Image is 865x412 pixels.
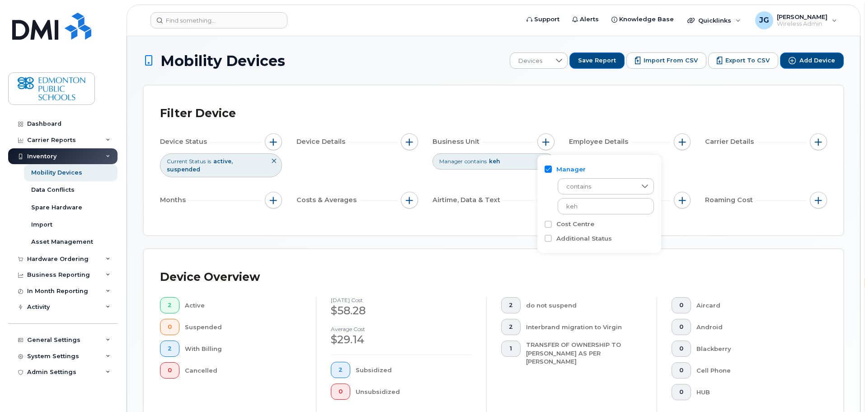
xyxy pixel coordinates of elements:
button: 2 [331,362,350,378]
label: Additional Status [556,234,612,243]
span: 2 [509,302,513,309]
div: Android [696,319,813,335]
span: Airtime, Data & Text [432,195,503,205]
span: 0 [168,323,172,331]
div: Aircard [696,297,813,313]
span: 0 [679,367,683,374]
span: 2 [509,323,513,331]
button: 0 [160,362,179,379]
span: Add Device [799,57,835,65]
div: TRANSFER OF OWNERSHIP TO [PERSON_NAME] AS PER [PERSON_NAME] [526,341,643,366]
button: 2 [160,341,179,357]
div: Filter Device [160,102,236,125]
span: Current Status [167,157,206,165]
span: Manager [439,157,463,165]
span: Devices [510,53,550,69]
button: Import from CSV [626,52,706,69]
button: 0 [672,384,691,400]
button: Save Report [569,52,625,69]
div: Cancelled [185,362,302,379]
span: Months [160,195,188,205]
span: Save Report [578,57,616,65]
button: 2 [501,297,521,313]
div: $29.14 [331,332,472,347]
div: Interbrand migration to Virgin [526,319,643,335]
span: 0 [338,388,343,395]
div: Unsubsidized [356,384,472,400]
span: Mobility Devices [160,53,285,69]
span: Device Status [160,137,210,147]
span: 2 [168,345,172,352]
button: 1 [501,341,521,357]
span: Import from CSV [644,57,698,65]
span: 2 [338,366,343,374]
span: Employee Details [569,137,631,147]
span: 0 [679,388,683,396]
span: Roaming Cost [705,195,756,205]
div: Active [185,297,302,313]
div: Cell Phone [696,362,813,379]
h4: Average cost [331,326,472,332]
div: $58.28 [331,303,472,318]
button: Add Device [780,52,844,69]
button: 2 [160,297,179,313]
span: is [207,157,211,165]
button: 2 [501,319,521,335]
span: contains [465,157,487,165]
span: 0 [679,302,683,309]
button: 0 [331,384,350,400]
span: keh [489,158,500,165]
h4: [DATE] cost [331,297,472,303]
span: 0 [168,367,172,374]
div: Subsidized [356,362,472,378]
button: 0 [672,319,691,335]
label: Manager [556,165,586,174]
div: do not suspend [526,297,643,313]
input: Enter Value [558,198,654,214]
span: Device Details [296,137,348,147]
div: With Billing [185,341,302,357]
button: Export to CSV [708,52,778,69]
div: Device Overview [160,265,260,289]
span: 0 [679,323,683,331]
span: Business Unit [432,137,482,147]
button: 0 [672,362,691,379]
span: Export to CSV [725,57,770,65]
button: 0 [672,297,691,313]
span: contains [558,179,636,195]
span: 2 [168,302,172,309]
span: active [213,158,233,165]
div: Blackberry [696,341,813,357]
button: 0 [160,319,179,335]
label: Cost Centre [556,220,594,228]
span: 1 [509,345,513,352]
span: 0 [679,345,683,352]
button: 0 [672,341,691,357]
span: suspended [167,166,200,173]
div: HUB [696,384,813,400]
span: Carrier Details [705,137,757,147]
div: Suspended [185,319,302,335]
span: Costs & Averages [296,195,359,205]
